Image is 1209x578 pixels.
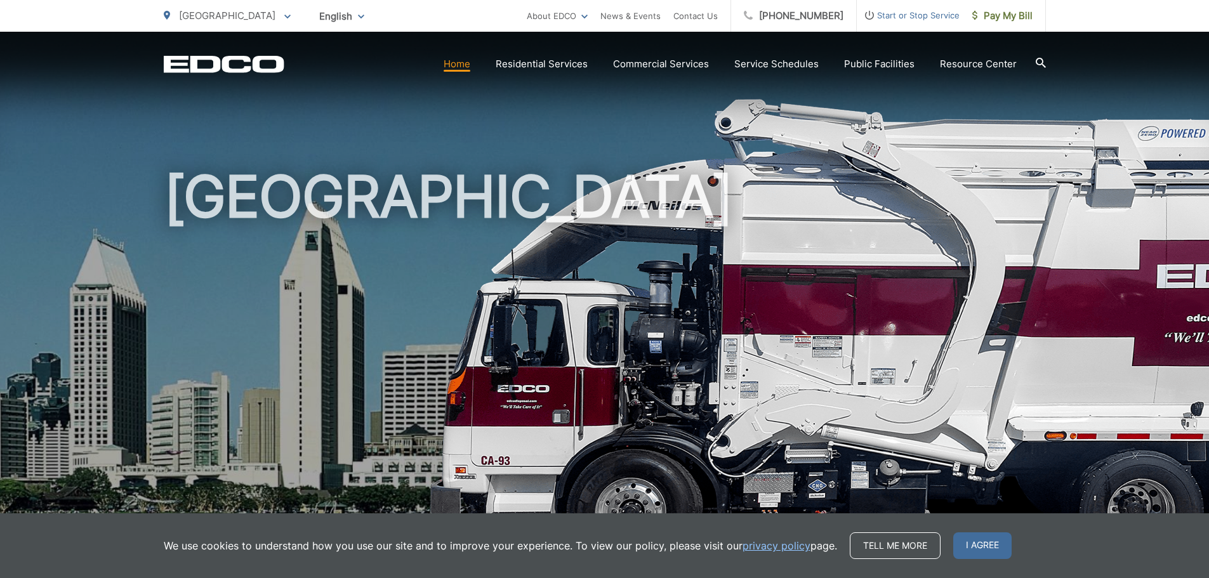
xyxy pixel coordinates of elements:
[743,538,810,553] a: privacy policy
[734,56,819,72] a: Service Schedules
[613,56,709,72] a: Commercial Services
[444,56,470,72] a: Home
[600,8,661,23] a: News & Events
[164,55,284,73] a: EDCD logo. Return to the homepage.
[844,56,915,72] a: Public Facilities
[953,532,1012,559] span: I agree
[496,56,588,72] a: Residential Services
[527,8,588,23] a: About EDCO
[164,165,1046,567] h1: [GEOGRAPHIC_DATA]
[850,532,941,559] a: Tell me more
[940,56,1017,72] a: Resource Center
[972,8,1033,23] span: Pay My Bill
[673,8,718,23] a: Contact Us
[310,5,374,27] span: English
[179,10,275,22] span: [GEOGRAPHIC_DATA]
[164,538,837,553] p: We use cookies to understand how you use our site and to improve your experience. To view our pol...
